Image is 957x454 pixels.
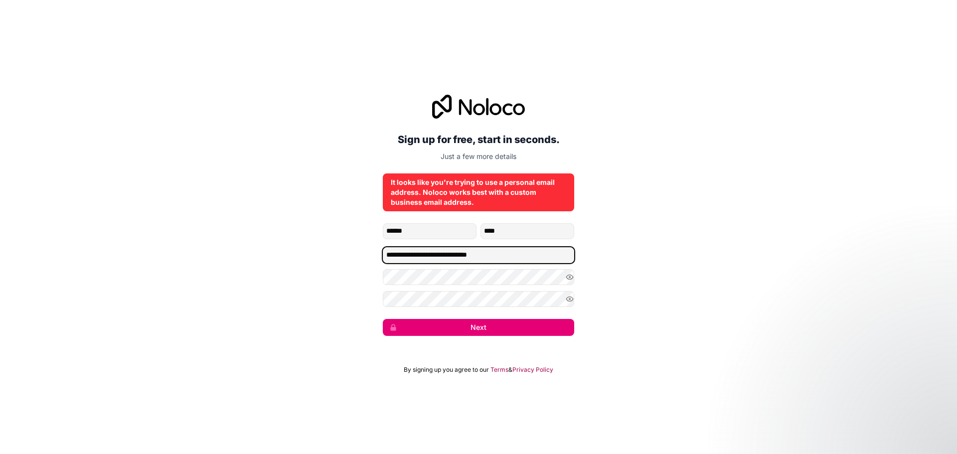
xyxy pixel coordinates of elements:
[383,269,574,285] input: Password
[490,366,508,374] a: Terms
[383,223,477,239] input: given-name
[383,319,574,336] button: Next
[404,366,489,374] span: By signing up you agree to our
[383,131,574,149] h2: Sign up for free, start in seconds.
[391,177,566,207] div: It looks like you're trying to use a personal email address. Noloco works best with a custom busi...
[383,151,574,161] p: Just a few more details
[758,379,957,449] iframe: Intercom notifications message
[512,366,553,374] a: Privacy Policy
[508,366,512,374] span: &
[383,291,574,307] input: Confirm password
[383,247,574,263] input: Email address
[480,223,574,239] input: family-name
